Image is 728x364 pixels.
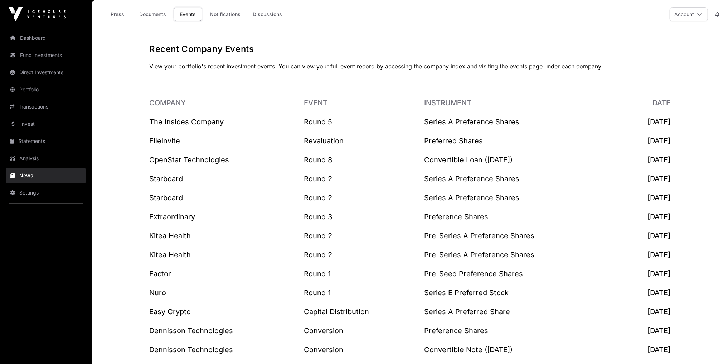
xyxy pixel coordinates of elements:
[424,117,628,127] p: Series A Preference Shares
[9,7,66,21] img: Icehouse Ventures Logo
[149,269,171,278] a: Factor
[304,136,424,146] p: Revaluation
[424,307,628,317] p: Series A Preferred Share
[6,168,86,183] a: News
[149,345,233,354] a: Dennisson Technologies
[424,193,628,203] p: Series A Preference Shares
[628,136,670,146] p: [DATE]
[205,8,245,21] a: Notifications
[304,231,424,241] p: Round 2
[149,326,233,335] a: Dennisson Technologies
[670,7,708,21] button: Account
[692,330,728,364] iframe: Chat Widget
[149,193,183,202] a: Starboard
[628,231,670,241] p: [DATE]
[424,155,628,165] p: Convertible Loan ([DATE])
[424,269,628,279] p: Pre-Seed Preference Shares
[304,250,424,260] p: Round 2
[6,47,86,63] a: Fund Investments
[149,62,670,71] p: View your portfolio's recent investment events. You can view your full event record by accessing ...
[135,8,171,21] a: Documents
[6,30,86,46] a: Dashboard
[6,150,86,166] a: Analysis
[149,155,229,164] a: OpenStar Technologies
[304,326,424,336] p: Conversion
[149,288,166,297] a: Nuro
[149,94,304,112] th: Company
[248,8,287,21] a: Discussions
[628,117,670,127] p: [DATE]
[304,288,424,298] p: Round 1
[628,307,670,317] p: [DATE]
[424,174,628,184] p: Series A Preference Shares
[149,250,191,259] a: Kitea Health
[304,94,424,112] th: Event
[6,99,86,115] a: Transactions
[628,212,670,222] p: [DATE]
[424,136,628,146] p: Preferred Shares
[304,212,424,222] p: Round 3
[6,116,86,132] a: Invest
[424,94,628,112] th: Instrument
[628,326,670,336] p: [DATE]
[6,64,86,80] a: Direct Investments
[6,133,86,149] a: Statements
[424,231,628,241] p: Pre-Series A Preference Shares
[628,174,670,184] p: [DATE]
[304,174,424,184] p: Round 2
[304,307,424,317] p: Capital Distribution
[424,288,628,298] p: Series E Preferred Stock
[149,212,195,221] a: Extraordinary
[628,193,670,203] p: [DATE]
[149,174,183,183] a: Starboard
[304,117,424,127] p: Round 5
[304,345,424,355] p: Conversion
[149,307,191,316] a: Easy Crypto
[628,155,670,165] p: [DATE]
[304,193,424,203] p: Round 2
[149,43,670,55] h1: Recent Company Events
[304,155,424,165] p: Round 8
[628,345,670,355] p: [DATE]
[424,326,628,336] p: Preference Shares
[628,94,670,112] th: Date
[174,8,202,21] a: Events
[304,269,424,279] p: Round 1
[149,231,191,240] a: Kitea Health
[149,118,224,126] a: The Insides Company
[628,288,670,298] p: [DATE]
[6,82,86,97] a: Portfolio
[424,345,628,355] p: Convertible Note ([DATE])
[424,212,628,222] p: Preference Shares
[103,8,132,21] a: Press
[628,269,670,279] p: [DATE]
[149,136,180,145] a: FileInvite
[628,250,670,260] p: [DATE]
[424,250,628,260] p: Pre-Series A Preference Shares
[6,185,86,201] a: Settings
